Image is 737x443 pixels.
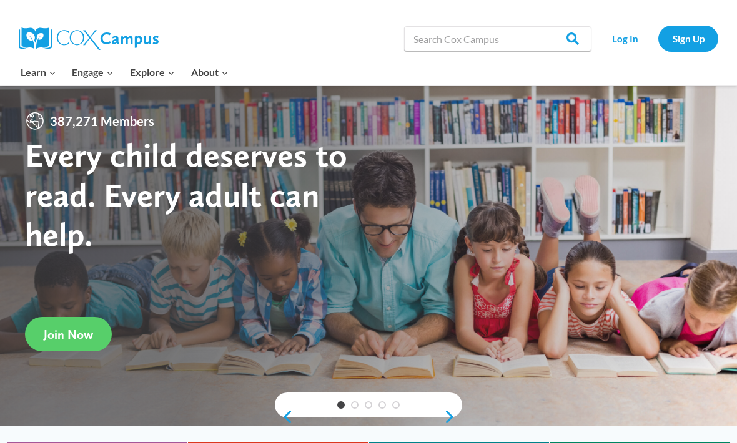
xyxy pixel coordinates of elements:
strong: Every child deserves to read. Every adult can help. [25,135,347,254]
div: content slider buttons [275,404,462,429]
a: 4 [378,401,386,409]
a: Join Now [25,317,112,351]
span: Explore [130,64,175,80]
img: Cox Campus [19,27,159,50]
a: 5 [392,401,400,409]
a: 3 [365,401,372,409]
a: Log In [598,26,652,51]
input: Search Cox Campus [404,26,591,51]
a: next [443,409,462,424]
span: Join Now [44,327,93,342]
a: Sign Up [658,26,718,51]
span: Learn [21,64,56,80]
a: previous [275,409,294,424]
nav: Primary Navigation [12,59,236,85]
a: 2 [351,401,359,409]
span: 387,271 Members [45,111,159,131]
nav: Secondary Navigation [598,26,718,51]
span: Engage [72,64,114,80]
a: 1 [337,401,345,409]
span: About [191,64,229,80]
